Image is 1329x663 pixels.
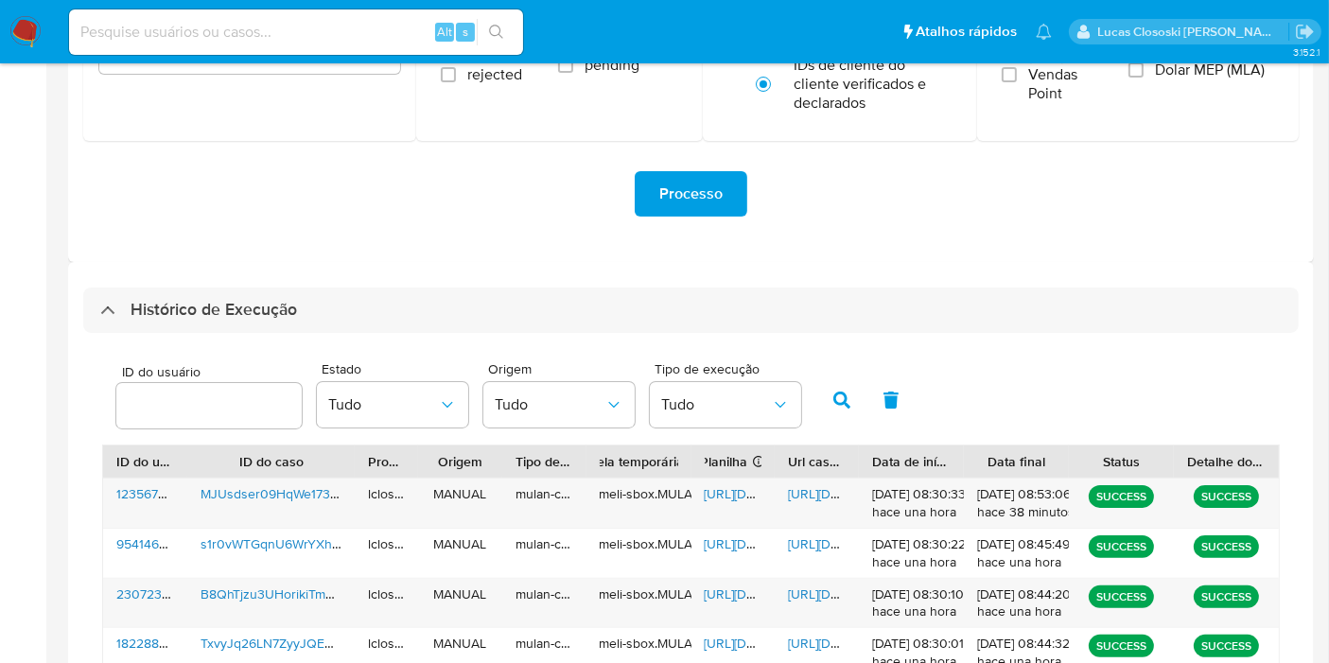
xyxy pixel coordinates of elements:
span: Alt [437,23,452,41]
span: Atalhos rápidos [916,22,1017,42]
p: lucas.clososki@mercadolivre.com [1098,23,1289,41]
a: Notificações [1036,24,1052,40]
input: Pesquise usuários ou casos... [69,20,523,44]
span: 3.152.1 [1293,44,1320,60]
button: search-icon [477,19,516,45]
span: s [463,23,468,41]
a: Sair [1295,22,1315,42]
